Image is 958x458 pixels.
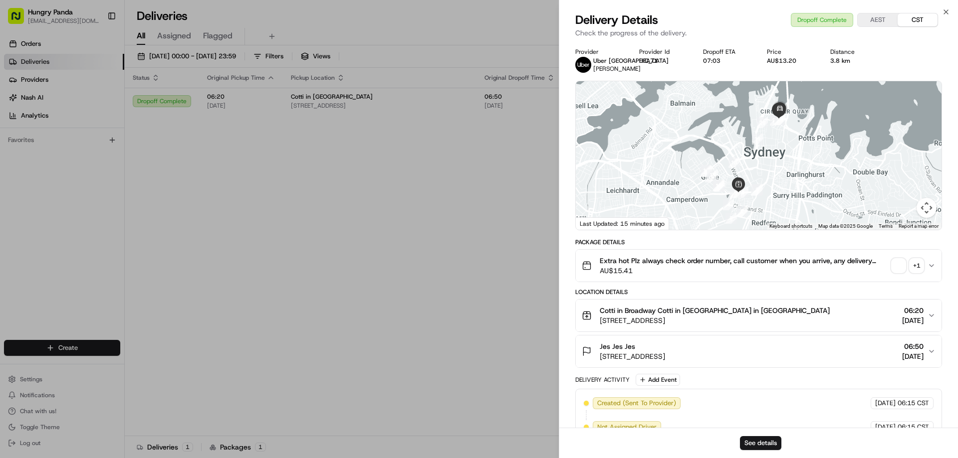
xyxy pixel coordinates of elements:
span: AU$15.41 [600,266,888,276]
button: See details [740,436,781,450]
span: 06:15 CST [898,423,929,432]
div: Distance [830,48,878,56]
span: Not Assigned Driver [597,423,657,432]
div: Delivery Activity [575,376,630,384]
div: 10 [714,181,725,192]
a: Terms (opens in new tab) [879,223,893,229]
div: + 1 [910,259,924,273]
div: 07:03 [703,57,751,65]
span: 06:50 [902,341,924,351]
span: Extra hot Plz always check order number, call customer when you arrive, any delivery issues, Cont... [600,256,888,266]
div: 3 [725,213,736,224]
div: 6 [737,187,748,198]
img: Google [578,217,611,230]
span: Map data ©2025 Google [818,223,873,229]
div: Last Updated: 15 minutes ago [576,217,669,230]
p: Welcome 👋 [10,118,182,134]
div: Start new chat [34,173,164,183]
img: 1736555255976-a54dd68f-1ca7-489b-9aae-adbdc363a1c4 [10,173,28,191]
div: We're available if you need us! [34,183,126,191]
span: [PERSON_NAME] [593,65,641,73]
span: 06:15 CST [898,399,929,408]
div: 15 [713,180,724,191]
button: Jes Jes Jes[STREET_ADDRESS]06:50[DATE] [576,335,942,367]
span: [STREET_ADDRESS] [600,315,830,325]
span: Uber [GEOGRAPHIC_DATA] [593,57,669,65]
div: Location Details [575,288,942,296]
a: Open this area in Google Maps (opens a new window) [578,217,611,230]
span: Delivery Details [575,12,658,28]
div: 23 [774,114,785,125]
span: Knowledge Base [20,223,76,233]
div: 2 [736,206,747,217]
div: 18 [728,157,739,168]
a: Powered byPylon [70,247,121,255]
div: 📗 [10,224,18,232]
div: 11 [705,171,716,182]
button: +1 [892,259,924,273]
button: Extra hot Plz always check order number, call customer when you arrive, any delivery issues, Cont... [576,250,942,282]
a: 💻API Documentation [80,219,164,237]
button: Map camera controls [917,198,937,218]
span: Created (Sent To Provider) [597,399,676,408]
span: [STREET_ADDRESS] [600,351,665,361]
div: Price [767,48,815,56]
div: 17 [707,169,718,180]
div: 4 [723,199,734,210]
div: 14 [701,165,712,176]
span: Jes Jes Jes [600,341,635,351]
span: 06:20 [902,305,924,315]
div: 💻 [84,224,92,232]
button: CST [898,13,938,26]
span: [DATE] [875,423,896,432]
span: API Documentation [94,223,160,233]
img: Nash [10,88,30,108]
button: Start new chat [170,176,182,188]
div: 13 [701,166,712,177]
div: Dropoff ETA [703,48,751,56]
button: Cotti in Broadway Cotti in [GEOGRAPHIC_DATA] in [GEOGRAPHIC_DATA][STREET_ADDRESS]06:20[DATE] [576,300,942,331]
div: 3.8 km [830,57,878,65]
input: Clear [26,143,165,153]
img: uber-new-logo.jpeg [575,57,591,73]
button: Add Event [636,374,680,386]
div: 20 [757,117,768,128]
div: 9 [730,187,741,198]
div: 8 [752,184,763,195]
button: Keyboard shortcuts [769,223,812,230]
div: Provider Id [639,48,687,56]
span: [DATE] [902,315,924,325]
button: DEA71 [639,57,658,65]
div: Package Details [575,238,942,246]
div: Provider [575,48,623,56]
a: 📗Knowledge Base [6,219,80,237]
span: [DATE] [902,351,924,361]
div: 16 [713,180,724,191]
a: Report a map error [899,223,939,229]
div: 7 [751,185,762,196]
span: Cotti in Broadway Cotti in [GEOGRAPHIC_DATA] in [GEOGRAPHIC_DATA] [600,305,830,315]
div: AU$13.20 [767,57,815,65]
button: AEST [858,13,898,26]
div: 21 [770,115,781,126]
p: Check the progress of the delivery. [575,28,942,38]
div: 19 [752,134,763,145]
span: Pylon [99,247,121,255]
span: [DATE] [875,399,896,408]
